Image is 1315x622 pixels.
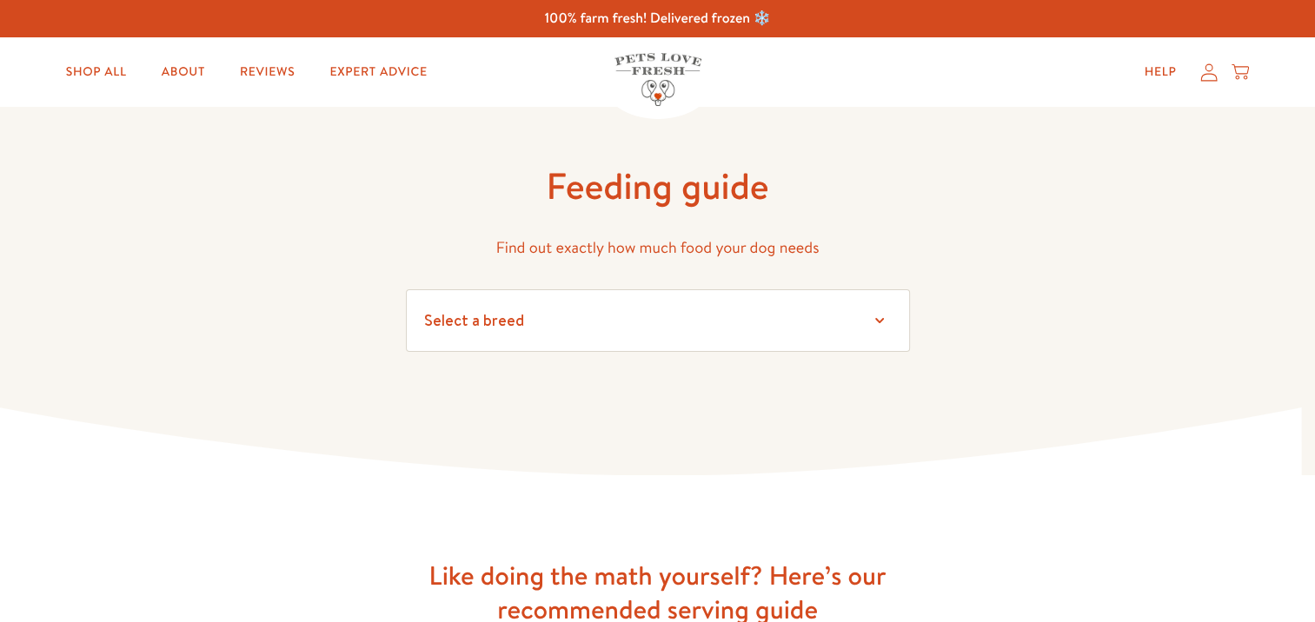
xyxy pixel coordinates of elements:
[226,55,309,89] a: Reviews
[614,53,701,106] img: Pets Love Fresh
[148,55,219,89] a: About
[52,55,141,89] a: Shop All
[1131,55,1191,89] a: Help
[406,235,910,261] p: Find out exactly how much food your dog needs
[315,55,441,89] a: Expert Advice
[406,162,910,210] h1: Feeding guide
